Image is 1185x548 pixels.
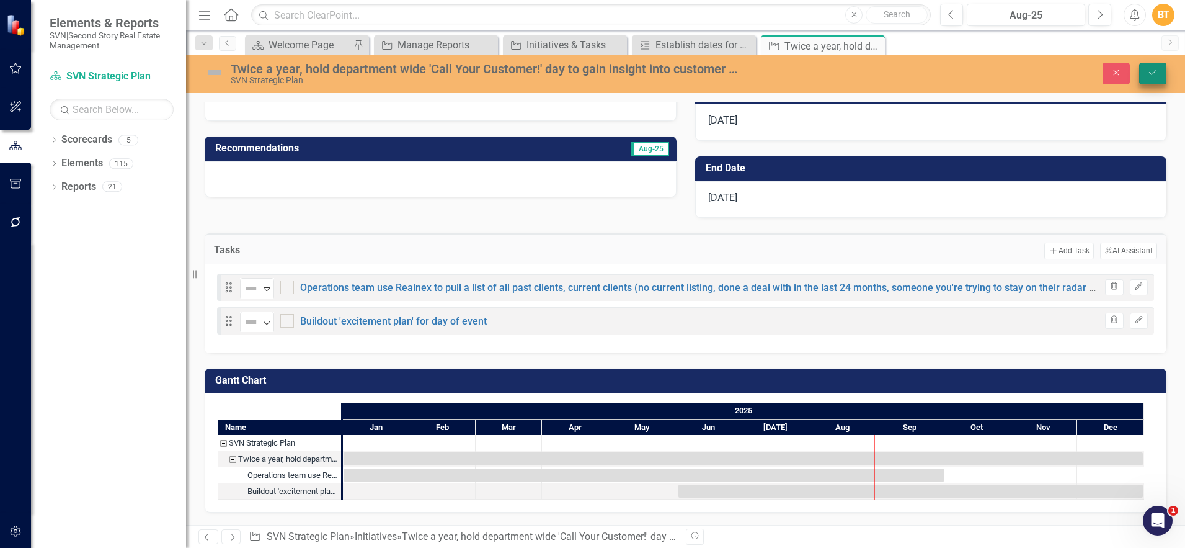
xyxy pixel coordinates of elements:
[355,531,397,542] a: Initiatives
[118,135,138,145] div: 5
[1100,243,1157,259] button: AI Assistant
[218,467,341,483] div: Operations team use Realnex to pull a list of all past clients, current clients (no current listi...
[218,435,341,451] div: Task: SVN Strategic Plan Start date: 2025-01-01 End date: 2025-01-02
[50,99,174,120] input: Search Below...
[1077,420,1144,436] div: Dec
[218,451,341,467] div: Twice a year, hold department wide 'Call Your Customer!' day to gain insight into customer happiness
[397,37,495,53] div: Manage Reports
[218,435,341,451] div: SVN Strategic Plan
[967,4,1085,26] button: Aug-25
[675,420,742,436] div: Jun
[231,76,744,85] div: SVN Strategic Plan
[218,483,341,500] div: Buildout 'excitement plan' for day of event
[215,143,525,154] h3: Recommendations
[50,30,174,51] small: SVN|Second Story Real Estate Management
[244,315,259,330] img: Not Defined
[231,62,744,76] div: Twice a year, hold department wide 'Call Your Customer!' day to gain insight into customer happiness
[409,420,476,436] div: Feb
[784,38,882,54] div: Twice a year, hold department wide 'Call Your Customer!' day to gain insight into customer happiness
[542,420,608,436] div: Apr
[61,156,103,171] a: Elements
[377,37,495,53] a: Manage Reports
[476,420,542,436] div: Mar
[247,483,337,500] div: Buildout 'excitement plan' for day of event
[943,420,1010,436] div: Oct
[109,158,133,169] div: 115
[344,469,944,482] div: Task: Start date: 2025-01-01 End date: 2025-10-01
[300,315,487,327] a: Buildout 'excitement plan' for day of event
[1152,4,1174,26] button: BT
[971,8,1081,23] div: Aug-25
[343,420,409,436] div: Jan
[238,451,337,467] div: Twice a year, hold department wide 'Call Your Customer!' day to gain insight into customer happiness
[708,192,737,204] span: [DATE]
[251,4,931,26] input: Search ClearPoint...
[608,420,675,436] div: May
[61,180,96,194] a: Reports
[631,142,669,156] span: Aug-25
[50,70,174,84] a: SVN Strategic Plan
[1010,420,1077,436] div: Nov
[244,281,259,296] img: Not Defined
[229,435,295,451] div: SVN Strategic Plan
[267,531,350,542] a: SVN Strategic Plan
[635,37,753,53] a: Establish dates for both 'Call Your Customer' Days
[269,37,350,53] div: Welcome Page
[884,9,910,19] span: Search
[218,467,341,483] div: Task: Start date: 2025-01-01 End date: 2025-10-01
[344,452,1143,465] div: Task: Start date: 2025-01-01 End date: 2025-12-31
[1044,243,1093,259] button: Add Task
[205,63,224,83] img: Not Defined
[809,420,876,436] div: Aug
[50,16,174,30] span: Elements & Reports
[218,420,341,435] div: Name
[218,483,341,500] div: Task: Start date: 2025-06-02 End date: 2025-12-31
[6,14,28,35] img: ClearPoint Strategy
[102,182,122,192] div: 21
[876,420,943,436] div: Sep
[218,451,341,467] div: Task: Start date: 2025-01-01 End date: 2025-12-31
[249,530,676,544] div: » »
[214,245,391,256] h3: Tasks
[247,467,337,483] div: Operations team use Realnex to pull a list of all past clients, current clients (no current listi...
[706,163,1161,174] h3: End Date
[678,485,1143,498] div: Task: Start date: 2025-06-02 End date: 2025-12-31
[866,6,928,24] button: Search
[61,133,112,147] a: Scorecards
[215,375,1160,386] h3: Gantt Chart
[655,37,753,53] div: Establish dates for both 'Call Your Customer' Days
[1168,506,1178,516] span: 1
[1143,506,1173,536] iframe: Intercom live chat
[742,420,809,436] div: Jul
[708,114,737,126] span: [DATE]
[402,531,842,542] div: Twice a year, hold department wide 'Call Your Customer!' day to gain insight into customer happiness
[248,37,350,53] a: Welcome Page
[343,403,1144,419] div: 2025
